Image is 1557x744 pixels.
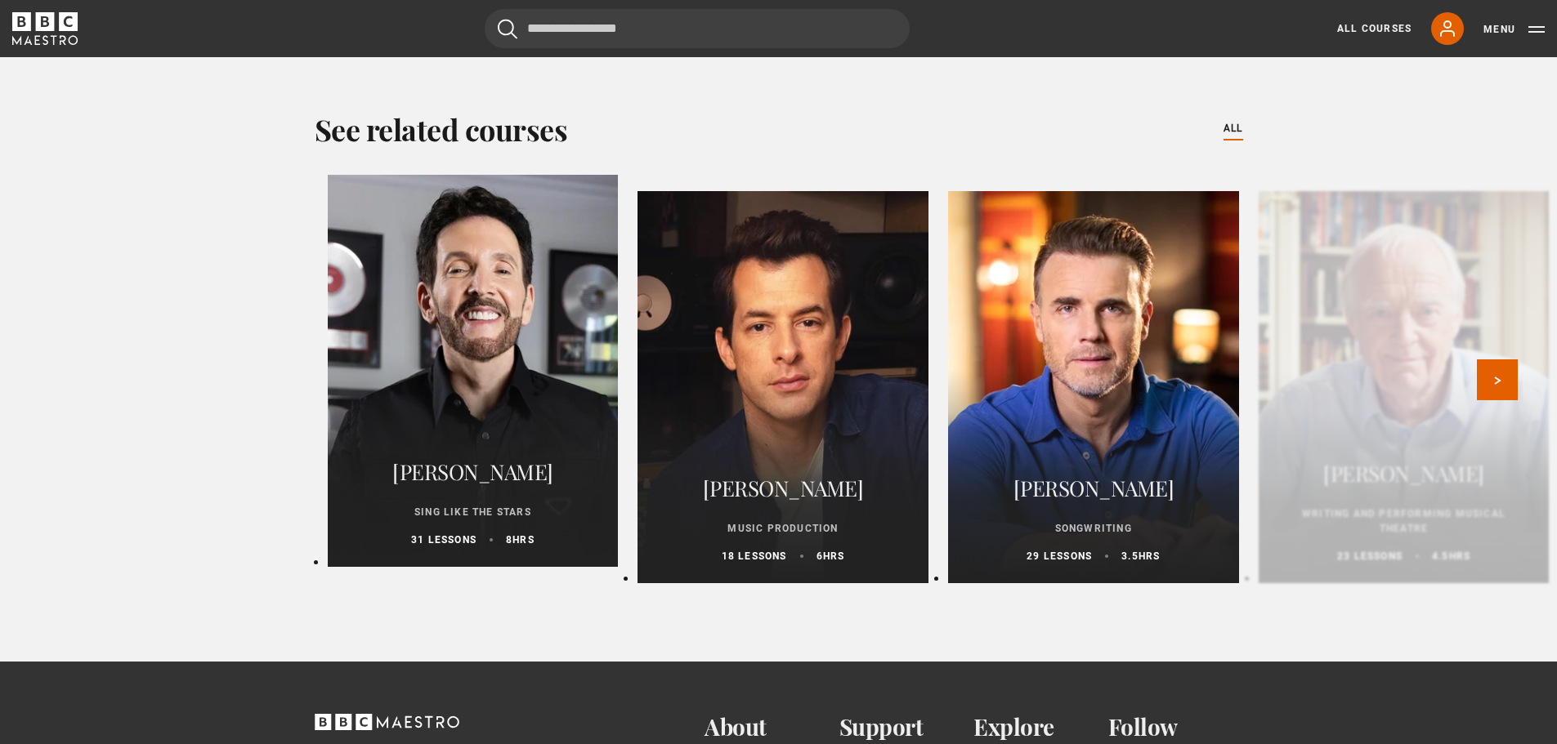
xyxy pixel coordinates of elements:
[1432,549,1470,564] p: 4.5
[973,714,1108,741] h2: Explore
[1224,120,1243,138] a: All
[328,175,619,567] a: [PERSON_NAME] Sing Like the Stars 31 lessons 8hrs
[347,505,599,519] p: Sing Like the Stars
[1278,506,1530,536] p: Writing and Performing Musical Theatre
[1121,549,1160,564] p: 3.5
[315,714,459,730] svg: BBC Maestro, back to top
[1337,549,1403,564] p: 23 lessons
[485,9,910,48] input: Search
[817,549,845,564] p: 6
[657,469,909,508] h2: [PERSON_NAME]
[347,452,599,492] h2: [PERSON_NAME]
[823,550,845,562] abbr: hrs
[1483,21,1545,38] button: Toggle navigation
[1108,714,1243,741] h2: Follow
[411,532,476,547] p: 31 lessons
[968,469,1219,508] h2: [PERSON_NAME]
[1139,550,1161,562] abbr: hrs
[839,714,974,741] h2: Support
[968,521,1219,536] p: Songwriting
[315,109,568,149] h2: See related courses
[1337,21,1412,36] a: All Courses
[705,714,839,741] h2: About
[722,549,787,564] p: 18 lessons
[657,521,909,536] p: Music Production
[506,532,535,547] p: 8
[1259,191,1550,583] a: [PERSON_NAME] Writing and Performing Musical Theatre 23 lessons 4.5hrs
[1278,454,1530,493] h2: [PERSON_NAME]
[315,719,459,735] a: BBC Maestro, back to top
[638,191,928,583] a: [PERSON_NAME] Music Production 18 lessons 6hrs
[1449,550,1471,562] abbr: hrs
[498,19,517,39] button: Submit the search query
[12,12,78,45] svg: BBC Maestro
[1027,549,1092,564] p: 29 lessons
[948,191,1239,583] a: [PERSON_NAME] Songwriting 29 lessons 3.5hrs
[512,534,535,546] abbr: hrs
